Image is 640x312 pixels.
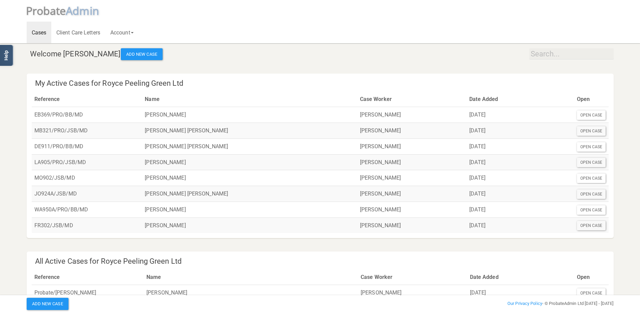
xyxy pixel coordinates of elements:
td: [PERSON_NAME] [PERSON_NAME] [142,186,357,202]
td: [DATE] [467,123,574,138]
td: [PERSON_NAME] [357,107,467,123]
td: MB321/PRO/JSB/MD [32,123,142,138]
th: Open [574,269,609,285]
input: Search... [529,48,614,59]
td: [DATE] [467,186,574,202]
td: [PERSON_NAME] [PERSON_NAME] [142,123,357,138]
th: Reference [32,92,142,107]
th: Date Added [467,269,574,285]
button: Add New Case [121,48,163,60]
td: [PERSON_NAME] [142,202,357,217]
div: Open Case [577,288,606,298]
td: MO902/JSB/MD [32,170,142,186]
th: Case Worker [357,92,467,107]
td: Probate/[PERSON_NAME] [32,285,144,301]
th: Reference [32,269,144,285]
td: [PERSON_NAME] [142,217,357,233]
button: Add New Case [27,298,68,310]
td: [PERSON_NAME] [142,154,357,170]
div: Open Case [577,205,606,215]
td: [PERSON_NAME] [357,170,467,186]
td: [DATE] [467,138,574,154]
th: Case Worker [358,269,467,285]
td: [PERSON_NAME] [PERSON_NAME] [142,138,357,154]
div: Open Case [577,126,606,136]
th: Open [574,92,609,107]
td: DE911/PRO/BB/MD [32,138,142,154]
a: Account [105,22,139,43]
td: [DATE] [467,107,574,123]
th: Name [142,92,357,107]
div: Open Case [577,189,606,199]
div: Open Case [577,142,606,152]
td: [PERSON_NAME] [357,154,467,170]
td: EB369/PRO/BB/MD [32,107,142,123]
td: [PERSON_NAME] [142,107,357,123]
h4: All Active Cases for Royce Peeling Green Ltd [35,257,609,265]
div: - © ProbateAdmin Ltd [DATE] - [DATE] [419,300,618,308]
td: [PERSON_NAME] [142,170,357,186]
span: robate [32,3,66,18]
td: [PERSON_NAME] [357,186,467,202]
td: JO924A/JSB/MD [32,186,142,202]
td: LA905/PRO/JSB/MD [32,154,142,170]
td: [PERSON_NAME] [357,123,467,138]
td: [DATE] [467,285,574,301]
div: Open Case [577,221,606,230]
h4: Welcome [PERSON_NAME] [30,48,614,60]
div: Open Case [577,174,606,183]
span: A [66,3,99,18]
td: WA950A/PRO/BB/MD [32,202,142,217]
td: [PERSON_NAME] [358,285,467,301]
a: Our Privacy Policy [507,301,542,306]
span: P [26,3,66,18]
div: Open Case [577,158,606,167]
td: [DATE] [467,217,574,233]
a: Client Care Letters [51,22,105,43]
td: [DATE] [467,154,574,170]
td: [PERSON_NAME] [357,202,467,217]
h4: My Active Cases for Royce Peeling Green Ltd [35,79,609,87]
th: Date Added [467,92,574,107]
td: [PERSON_NAME] [357,217,467,233]
a: Cases [27,22,52,43]
td: [PERSON_NAME] [357,138,467,154]
span: dmin [73,3,99,18]
td: [PERSON_NAME] [144,285,358,301]
td: FR302/JSB/MD [32,217,142,233]
td: [DATE] [467,170,574,186]
th: Name [144,269,358,285]
td: [DATE] [467,202,574,217]
div: Open Case [577,110,606,120]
